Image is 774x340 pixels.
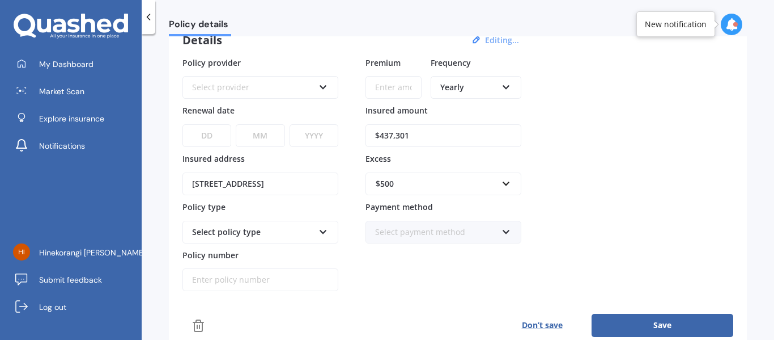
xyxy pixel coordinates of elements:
span: Explore insurance [39,113,104,124]
a: Market Scan [8,80,142,103]
a: Submit feedback [8,268,142,291]
span: Policy type [182,202,226,212]
div: $500 [376,178,497,190]
button: Don’t save [492,314,592,337]
span: Policy provider [182,57,241,68]
a: Notifications [8,135,142,157]
span: Policy number [182,249,239,260]
span: Insured amount [365,105,428,116]
button: Editing... [482,35,522,45]
input: Enter amount [365,76,422,99]
span: Hinekorangi [PERSON_NAME] [39,247,146,258]
span: Payment method [365,202,433,212]
img: 88d474e984721e506dbc130b1e244a1e [13,244,30,261]
span: Policy details [169,19,231,34]
span: Frequency [431,57,471,68]
a: My Dashboard [8,53,142,75]
span: Premium [365,57,401,68]
input: Enter address [182,173,338,195]
span: Renewal date [182,105,235,116]
a: Log out [8,296,142,318]
button: Save [592,314,733,337]
div: Select payment method [375,226,497,238]
a: Hinekorangi [PERSON_NAME] [8,241,142,264]
span: Notifications [39,140,85,152]
h3: Details [182,33,222,48]
span: Insured address [182,153,245,164]
span: Excess [365,153,391,164]
div: New notification [645,19,707,30]
span: My Dashboard [39,58,93,70]
div: Select provider [192,81,314,94]
div: Select policy type [192,226,314,238]
span: Submit feedback [39,274,102,286]
input: Enter policy number [182,268,338,291]
span: Market Scan [39,86,84,97]
input: Enter amount [365,124,521,147]
div: Yearly [440,81,497,94]
a: Explore insurance [8,107,142,130]
span: Log out [39,301,66,313]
